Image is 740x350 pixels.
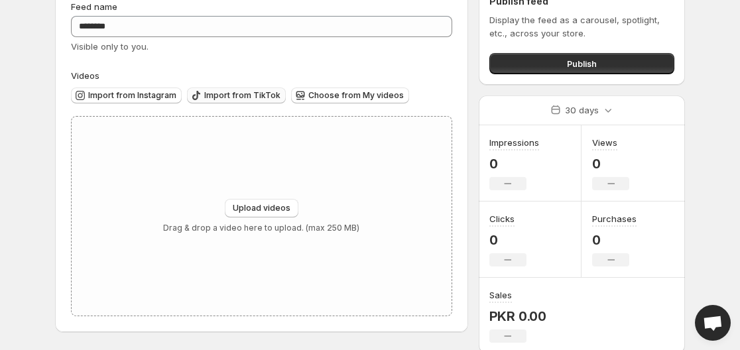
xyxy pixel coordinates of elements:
[592,212,637,225] h3: Purchases
[225,199,298,217] button: Upload videos
[71,1,117,12] span: Feed name
[71,41,149,52] span: Visible only to you.
[204,90,280,101] span: Import from TikTok
[187,87,286,103] button: Import from TikTok
[308,90,404,101] span: Choose from My videos
[567,57,597,70] span: Publish
[233,203,290,213] span: Upload videos
[489,212,515,225] h3: Clicks
[489,232,526,248] p: 0
[592,136,617,149] h3: Views
[489,136,539,149] h3: Impressions
[88,90,176,101] span: Import from Instagram
[489,156,539,172] p: 0
[291,87,409,103] button: Choose from My videos
[71,87,182,103] button: Import from Instagram
[592,156,629,172] p: 0
[489,288,512,302] h3: Sales
[489,53,674,74] button: Publish
[71,70,99,81] span: Videos
[695,305,731,341] a: Open chat
[489,308,546,324] p: PKR 0.00
[592,232,637,248] p: 0
[163,223,359,233] p: Drag & drop a video here to upload. (max 250 MB)
[565,103,599,117] p: 30 days
[489,13,674,40] p: Display the feed as a carousel, spotlight, etc., across your store.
